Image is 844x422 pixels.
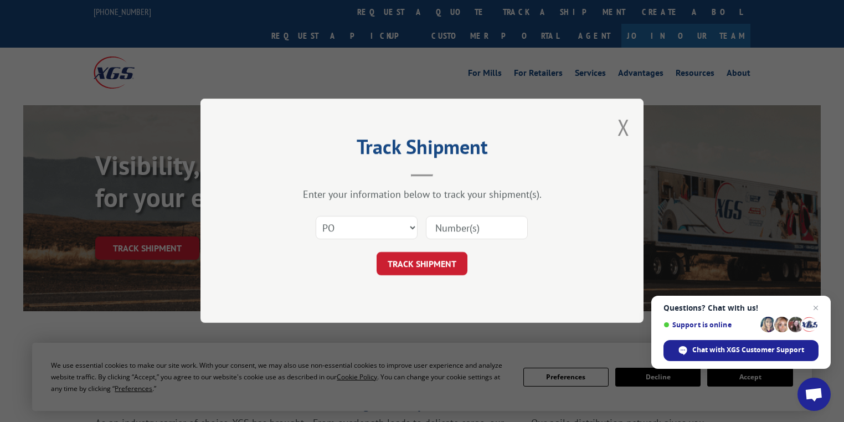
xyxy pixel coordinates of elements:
[256,139,588,160] h2: Track Shipment
[692,345,804,355] span: Chat with XGS Customer Support
[617,112,630,142] button: Close modal
[256,188,588,201] div: Enter your information below to track your shipment(s).
[663,321,756,329] span: Support is online
[663,340,819,361] div: Chat with XGS Customer Support
[377,253,467,276] button: TRACK SHIPMENT
[809,301,822,315] span: Close chat
[426,217,528,240] input: Number(s)
[797,378,831,411] div: Open chat
[663,303,819,312] span: Questions? Chat with us!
